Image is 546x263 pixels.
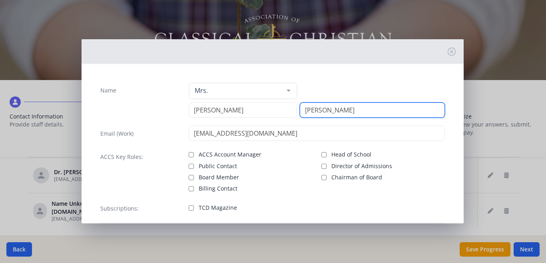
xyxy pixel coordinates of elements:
[199,162,237,170] span: Public Contact
[199,151,261,159] span: ACCS Account Manager
[189,152,194,157] input: ACCS Account Manager
[199,185,237,193] span: Billing Contact
[100,153,143,161] label: ACCS Key Roles:
[199,173,239,181] span: Board Member
[300,102,445,118] input: Last Name
[321,152,327,157] input: Head of School
[321,175,327,180] input: Chairman of Board
[189,126,445,141] input: contact@site.com
[199,204,237,212] span: TCD Magazine
[100,86,116,94] label: Name
[189,175,194,180] input: Board Member
[189,164,194,169] input: Public Contact
[331,173,382,181] span: Chairman of Board
[189,186,194,191] input: Billing Contact
[189,102,297,118] input: First Name
[331,151,371,159] span: Head of School
[193,86,281,94] span: Mrs.
[100,205,139,213] label: Subscriptions:
[100,130,134,138] label: Email (Work)
[189,205,194,211] input: TCD Magazine
[331,162,392,170] span: Director of Admissions
[321,164,327,169] input: Director of Admissions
